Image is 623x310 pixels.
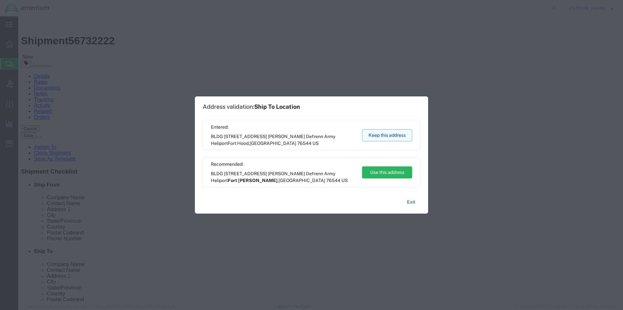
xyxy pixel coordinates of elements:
h1: Address validation: [203,103,300,110]
button: Use this address [362,166,412,178]
span: Recommended: [211,161,356,168]
span: [GEOGRAPHIC_DATA] [279,178,325,183]
span: [GEOGRAPHIC_DATA] [250,141,296,146]
span: BLDG [STREET_ADDRESS] [PERSON_NAME] Defrenn Army Heliport , [211,170,356,184]
span: Fort Hood [228,141,249,146]
span: 76544 [326,178,340,183]
span: US [312,141,319,146]
button: Exit [402,196,420,208]
span: 76544 [297,141,311,146]
span: BLDG [STREET_ADDRESS] [PERSON_NAME] Defrenn Army Heliport , [211,133,356,147]
span: Fort [PERSON_NAME] [228,178,278,183]
button: Keep this address [362,129,412,141]
span: US [341,178,348,183]
span: Entered: [211,124,356,131]
span: Ship To Location [254,103,300,110]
